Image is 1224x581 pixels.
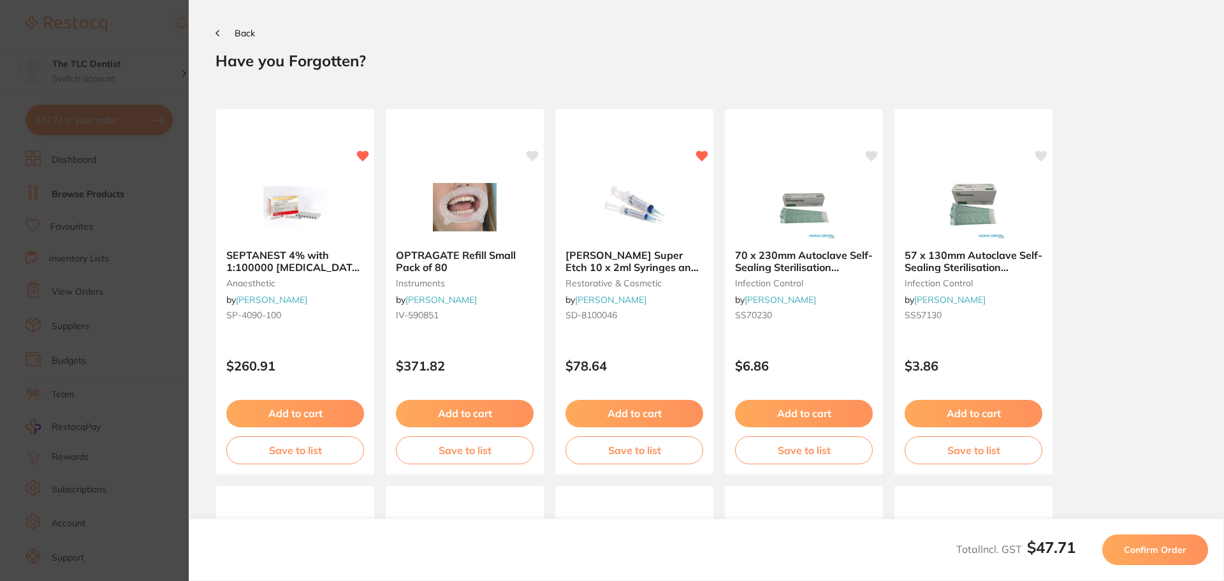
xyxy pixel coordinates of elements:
[226,358,364,373] p: $260.91
[405,294,477,305] a: [PERSON_NAME]
[1102,534,1208,565] button: Confirm Order
[905,358,1042,373] p: $3.86
[762,175,845,239] img: 70 x 230mm Autoclave Self-Sealing Sterilisation Pouches 200/pk
[956,543,1075,555] span: Total Incl. GST
[396,358,534,373] p: $371.82
[593,175,676,239] img: HENRY SCHEIN Super Etch 10 x 2ml Syringes and 50 Tips
[236,294,307,305] a: [PERSON_NAME]
[396,400,534,427] button: Add to cart
[735,249,873,273] b: 70 x 230mm Autoclave Self-Sealing Sterilisation Pouches 200/pk
[735,294,816,305] span: by
[215,51,1197,70] h2: Have you Forgotten?
[226,278,364,288] small: anaesthetic
[565,358,703,373] p: $78.64
[914,294,986,305] a: [PERSON_NAME]
[735,278,873,288] small: infection control
[565,310,703,320] small: SD-8100046
[396,249,534,273] b: OPTRAGATE Refill Small Pack of 80
[226,249,364,273] b: SEPTANEST 4% with 1:100000 adrenalin 2.2ml 2xBox 50 GOLD
[735,436,873,464] button: Save to list
[254,175,337,239] img: SEPTANEST 4% with 1:100000 adrenalin 2.2ml 2xBox 50 GOLD
[905,278,1042,288] small: infection control
[396,294,477,305] span: by
[226,294,307,305] span: by
[735,358,873,373] p: $6.86
[235,27,255,39] span: Back
[565,400,703,427] button: Add to cart
[396,278,534,288] small: instruments
[1124,544,1186,555] span: Confirm Order
[565,436,703,464] button: Save to list
[932,175,1015,239] img: 57 x 130mm Autoclave Self-Sealing Sterilisation Pouches 200/pk
[905,400,1042,427] button: Add to cart
[735,310,873,320] small: SS70230
[565,294,646,305] span: by
[226,400,364,427] button: Add to cart
[905,294,986,305] span: by
[423,175,506,239] img: OPTRAGATE Refill Small Pack of 80
[396,436,534,464] button: Save to list
[1027,538,1075,557] b: $47.71
[905,436,1042,464] button: Save to list
[565,249,703,273] b: HENRY SCHEIN Super Etch 10 x 2ml Syringes and 50 Tips
[396,310,534,320] small: IV-590851
[226,310,364,320] small: SP-4090-100
[565,278,703,288] small: restorative & cosmetic
[226,436,364,464] button: Save to list
[575,294,646,305] a: [PERSON_NAME]
[215,28,255,38] button: Back
[905,249,1042,273] b: 57 x 130mm Autoclave Self-Sealing Sterilisation Pouches 200/pk
[745,294,816,305] a: [PERSON_NAME]
[735,400,873,427] button: Add to cart
[905,310,1042,320] small: SS57130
